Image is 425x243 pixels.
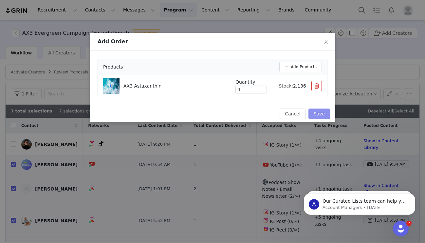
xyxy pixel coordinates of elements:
[323,39,329,44] i: icon: close
[294,179,425,225] iframe: Intercom notifications message
[272,83,306,90] div: Stock:
[123,83,161,90] p: AX3 Astaxanthin
[293,83,306,89] span: 2,136
[308,109,330,119] button: Save
[280,109,305,119] button: Cancel
[406,221,412,226] span: 7
[235,79,267,86] div: Quantity
[317,33,335,51] button: Close
[393,221,409,236] iframe: Intercom live chat
[103,78,120,94] img: Product Image
[98,38,128,45] span: Add Order
[103,64,123,71] span: Products
[279,62,322,72] button: Add Products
